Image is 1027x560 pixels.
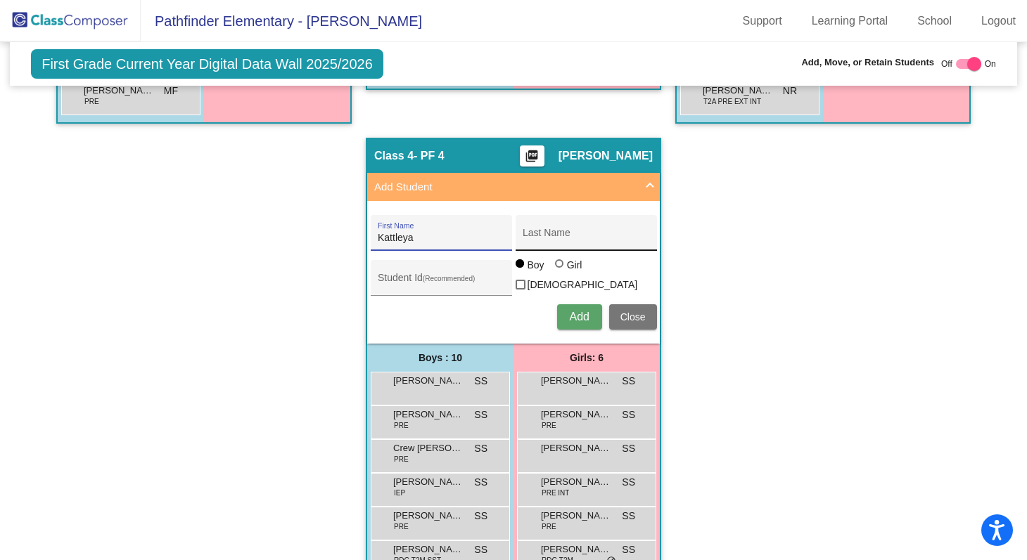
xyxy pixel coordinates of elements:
span: Crew [PERSON_NAME] [393,441,464,455]
span: IEP [394,488,405,498]
span: [PERSON_NAME] [393,542,464,556]
span: SS [474,475,487,490]
a: Logout [970,10,1027,32]
button: Close [609,304,657,330]
span: NR [783,84,797,98]
span: PRE [542,521,556,532]
span: SS [474,509,487,523]
a: Learning Portal [800,10,900,32]
span: [PERSON_NAME] [393,509,464,523]
span: [DEMOGRAPHIC_DATA] [528,276,638,293]
div: Girl [566,258,582,272]
input: Student Id [378,278,504,289]
span: Pathfinder Elementary - [PERSON_NAME] [141,10,422,32]
span: Add [569,311,589,323]
span: [PERSON_NAME] [393,374,464,388]
span: SS [474,441,487,456]
div: Add Student [367,201,660,344]
span: Close [620,311,646,323]
button: Add [557,304,602,330]
span: [PERSON_NAME] [84,84,154,98]
span: First Grade Current Year Digital Data Wall 2025/2026 [31,49,383,79]
span: - PF 4 [414,149,445,163]
span: SS [474,542,487,557]
span: SS [622,441,635,456]
span: On [985,58,996,70]
span: SS [474,374,487,389]
span: [PERSON_NAME] [541,408,611,422]
mat-panel-title: Add Student [374,179,636,195]
span: Add, Move, or Retain Students [801,56,934,70]
mat-expansion-panel-header: Add Student [367,173,660,201]
span: [PERSON_NAME] [541,374,611,388]
span: SS [622,374,635,389]
span: [PERSON_NAME] [393,408,464,422]
span: SS [474,408,487,422]
span: [PERSON_NAME] [541,509,611,523]
a: School [906,10,963,32]
span: [PERSON_NAME] [703,84,773,98]
button: Print Students Details [520,145,544,167]
span: PRE [542,420,556,431]
span: SS [622,408,635,422]
div: Boys : 10 [367,344,513,372]
span: [PERSON_NAME] [559,149,653,163]
a: Support [732,10,793,32]
span: SS [622,542,635,557]
span: [PERSON_NAME] [541,475,611,489]
span: PRE [84,96,99,107]
span: PRE [394,454,409,464]
span: [PERSON_NAME] [541,542,611,556]
span: Class 4 [374,149,414,163]
span: PRE [394,420,409,431]
span: [PERSON_NAME] [393,475,464,489]
span: [PERSON_NAME] [541,441,611,455]
input: Last Name [523,233,649,244]
span: Off [941,58,952,70]
div: Boy [527,258,544,272]
span: MF [164,84,178,98]
span: SS [622,509,635,523]
input: First Name [378,233,504,244]
span: SS [622,475,635,490]
span: PRE INT [542,488,569,498]
div: Girls: 6 [513,344,660,372]
mat-icon: picture_as_pdf [523,149,540,169]
span: PRE [394,521,409,532]
span: T2A PRE EXT INT [703,96,761,107]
